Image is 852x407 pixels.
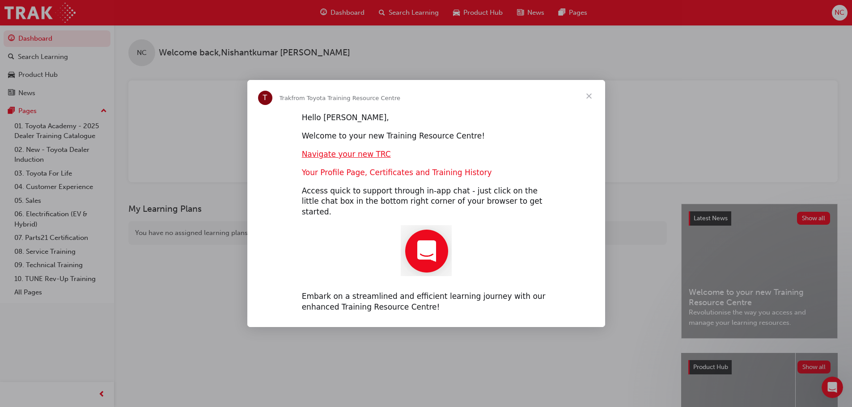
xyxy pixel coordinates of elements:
div: Welcome to your new Training Resource Centre! [302,131,551,142]
span: Trak [280,95,292,101]
div: Profile image for Trak [258,91,272,105]
a: Your Profile Page, Certificates and Training History [302,168,492,177]
a: Navigate your new TRC [302,150,391,159]
div: Access quick to support through in-app chat - just click on the little chat box in the bottom rig... [302,186,551,218]
span: from Toyota Training Resource Centre [291,95,400,101]
div: Embark on a streamlined and efficient learning journey with our enhanced Training Resource Centre! [302,291,551,313]
span: Close [573,80,605,112]
div: Hello [PERSON_NAME], [302,113,551,123]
